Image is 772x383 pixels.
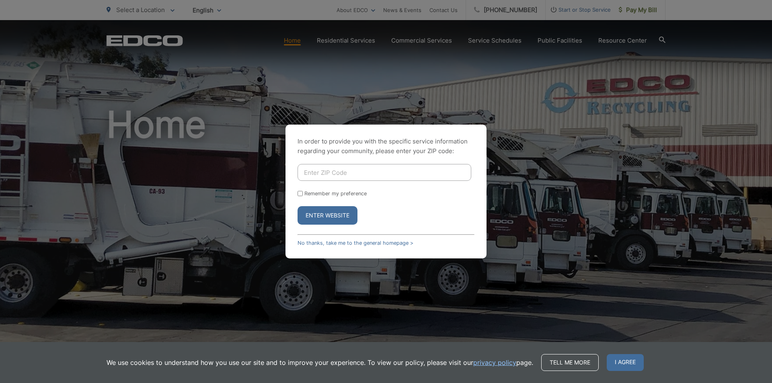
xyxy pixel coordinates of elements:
input: Enter ZIP Code [298,164,471,181]
a: No thanks, take me to the general homepage > [298,240,413,246]
span: I agree [607,354,644,371]
a: Tell me more [541,354,599,371]
label: Remember my preference [304,190,367,197]
p: In order to provide you with the specific service information regarding your community, please en... [298,137,474,156]
button: Enter Website [298,206,357,225]
p: We use cookies to understand how you use our site and to improve your experience. To view our pol... [107,358,533,367]
a: privacy policy [473,358,516,367]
